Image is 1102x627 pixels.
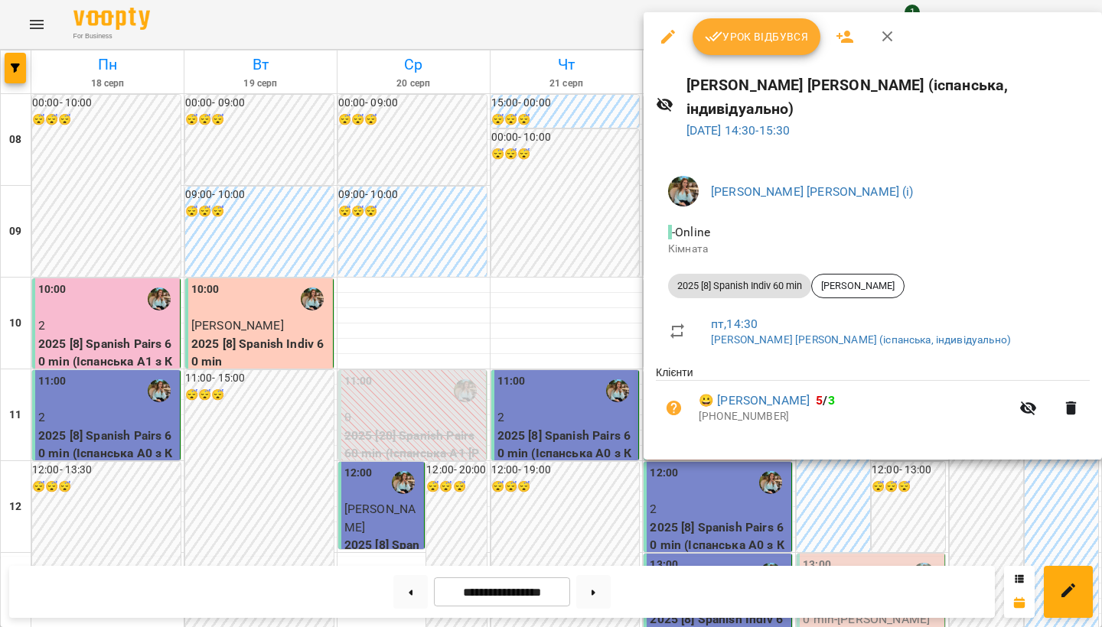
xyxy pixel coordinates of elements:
span: [PERSON_NAME] [812,279,904,293]
span: 5 [816,393,823,408]
ul: Клієнти [656,365,1090,441]
span: - Online [668,225,713,239]
a: [DATE] 14:30-15:30 [686,123,791,138]
button: Урок відбувся [693,18,821,55]
p: Кімната [668,242,1078,257]
span: 3 [828,393,835,408]
p: [PHONE_NUMBER] [699,409,1010,424]
b: / [816,393,834,408]
span: Урок відбувся [705,28,809,46]
a: 😀 [PERSON_NAME] [699,391,810,410]
img: 856b7ccd7d7b6bcc05e1771fbbe895a7.jfif [668,176,699,206]
h6: [PERSON_NAME] [PERSON_NAME] (іспанська, індивідуально) [686,73,1090,122]
a: [PERSON_NAME] [PERSON_NAME] (і) [711,184,914,199]
span: 2025 [8] Spanish Indiv 60 min [668,279,811,293]
button: Візит ще не сплачено. Додати оплату? [656,390,693,427]
a: пт , 14:30 [711,317,758,331]
div: [PERSON_NAME] [811,274,905,298]
a: [PERSON_NAME] [PERSON_NAME] (іспанська, індивідуально) [711,333,1011,346]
